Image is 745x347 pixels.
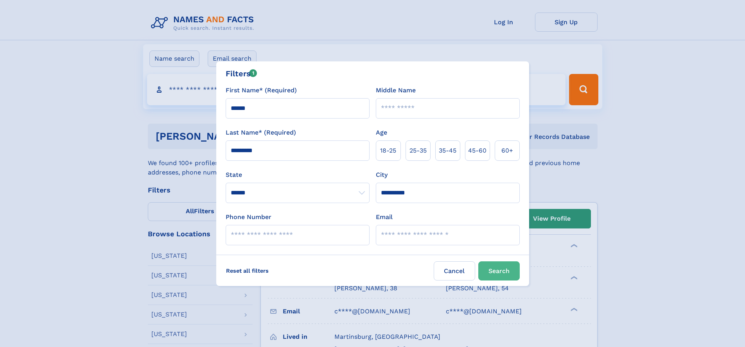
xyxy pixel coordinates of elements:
[226,170,370,180] label: State
[226,86,297,95] label: First Name* (Required)
[439,146,456,155] span: 35‑45
[434,261,475,280] label: Cancel
[226,212,271,222] label: Phone Number
[221,261,274,280] label: Reset all filters
[501,146,513,155] span: 60+
[376,212,393,222] label: Email
[376,86,416,95] label: Middle Name
[376,170,388,180] label: City
[226,128,296,137] label: Last Name* (Required)
[226,68,257,79] div: Filters
[468,146,486,155] span: 45‑60
[478,261,520,280] button: Search
[380,146,396,155] span: 18‑25
[376,128,387,137] label: Age
[409,146,427,155] span: 25‑35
